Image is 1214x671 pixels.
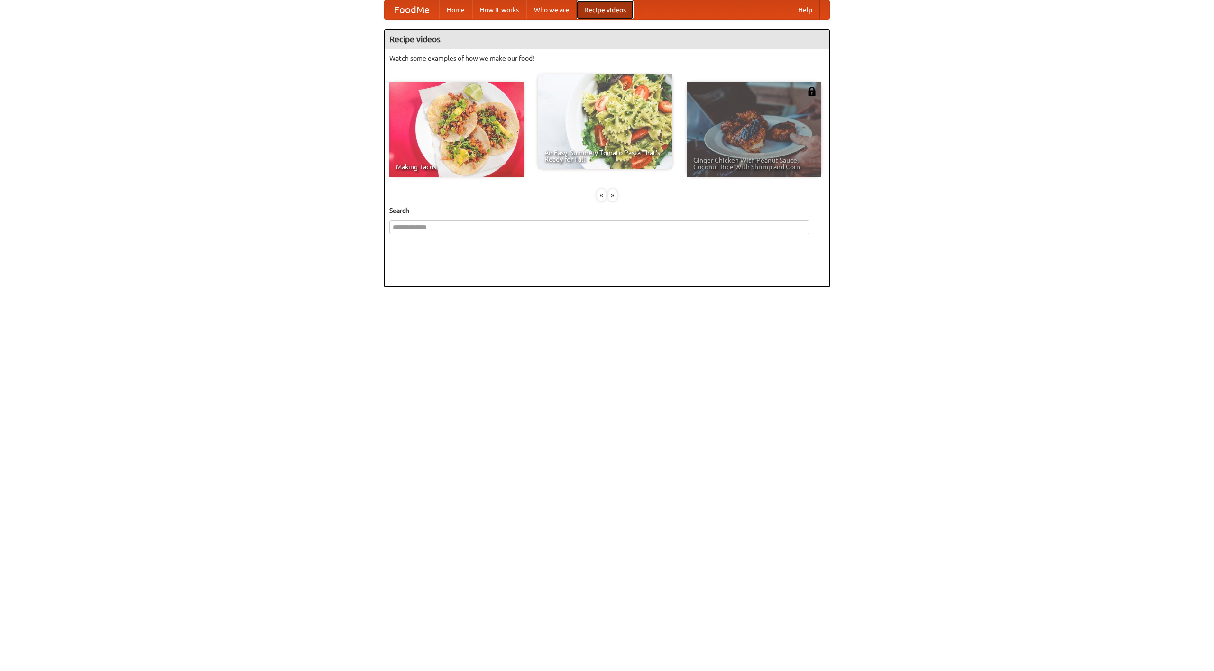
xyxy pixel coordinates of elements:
div: » [608,189,617,201]
a: Help [791,0,820,19]
span: An Easy, Summery Tomato Pasta That's Ready for Fall [544,149,666,163]
a: Recipe videos [577,0,634,19]
img: 483408.png [807,87,817,96]
a: An Easy, Summery Tomato Pasta That's Ready for Fall [538,74,672,169]
a: Home [439,0,472,19]
a: How it works [472,0,526,19]
a: Who we are [526,0,577,19]
a: FoodMe [385,0,439,19]
a: Making Tacos [389,82,524,177]
h5: Search [389,206,825,215]
p: Watch some examples of how we make our food! [389,54,825,63]
span: Making Tacos [396,164,517,170]
h4: Recipe videos [385,30,829,49]
div: « [597,189,606,201]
